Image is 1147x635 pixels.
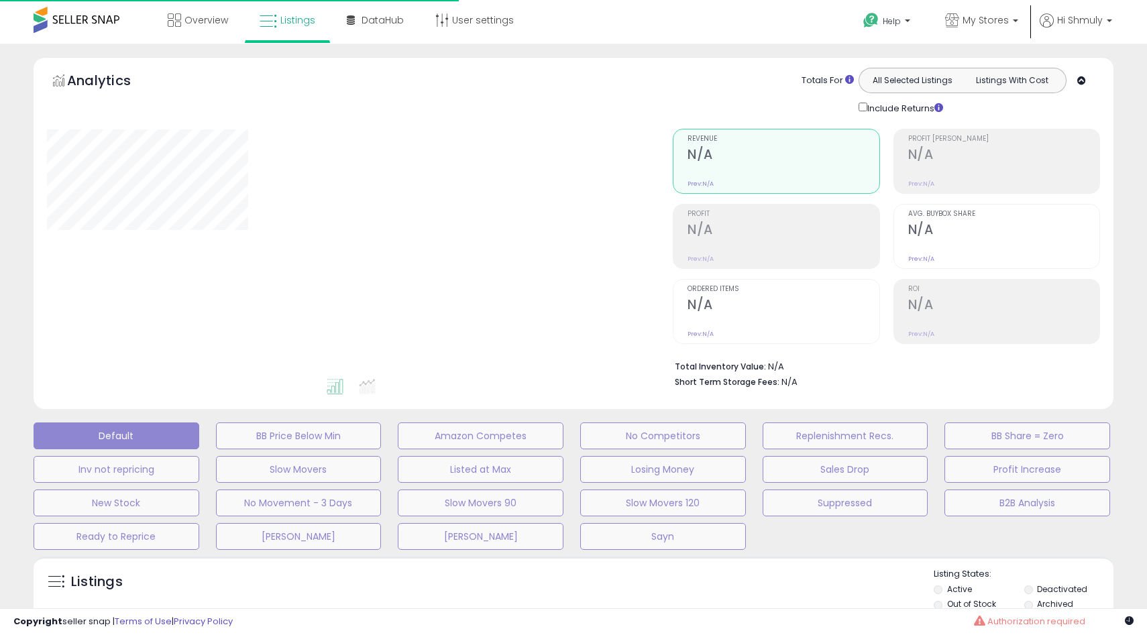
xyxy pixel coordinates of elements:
small: Prev: N/A [688,255,714,263]
span: Profit [PERSON_NAME] [908,135,1099,143]
span: Revenue [688,135,879,143]
small: Prev: N/A [908,330,934,338]
div: Include Returns [849,100,959,115]
li: N/A [675,357,1090,373]
button: Inv not repricing [34,456,199,483]
button: [PERSON_NAME] [398,523,563,550]
button: Suppressed [763,489,928,516]
button: Amazon Competes [398,422,563,449]
div: Totals For [802,74,854,87]
button: Losing Money [580,456,746,483]
small: Prev: N/A [908,255,934,263]
small: Prev: N/A [908,180,934,188]
button: Sayn [580,523,746,550]
span: N/A [781,376,798,388]
h2: N/A [908,147,1099,165]
div: seller snap | | [13,616,233,628]
button: Listings With Cost [962,72,1062,89]
button: Slow Movers 120 [580,489,746,516]
button: Default [34,422,199,449]
button: Slow Movers 90 [398,489,563,516]
button: BB Price Below Min [216,422,382,449]
button: [PERSON_NAME] [216,523,382,550]
h2: N/A [688,147,879,165]
h5: Analytics [67,71,157,93]
small: Prev: N/A [688,180,714,188]
h2: N/A [908,297,1099,315]
span: Hi Shmuly [1057,13,1103,27]
span: Overview [184,13,228,27]
b: Short Term Storage Fees: [675,376,779,388]
a: Help [853,2,924,44]
button: New Stock [34,489,199,516]
span: Avg. Buybox Share [908,211,1099,218]
button: No Movement - 3 Days [216,489,382,516]
button: BB Share = Zero [944,422,1110,449]
button: All Selected Listings [863,72,963,89]
button: Replenishment Recs. [763,422,928,449]
i: Get Help [863,12,879,29]
h2: N/A [688,222,879,240]
button: No Competitors [580,422,746,449]
button: B2B Analysis [944,489,1110,516]
b: Total Inventory Value: [675,361,766,372]
a: Hi Shmuly [1040,13,1112,44]
span: My Stores [963,13,1009,27]
span: Ordered Items [688,286,879,293]
small: Prev: N/A [688,330,714,338]
span: Help [883,15,901,27]
button: Sales Drop [763,456,928,483]
h2: N/A [688,297,879,315]
span: Listings [280,13,315,27]
strong: Copyright [13,615,62,628]
span: ROI [908,286,1099,293]
button: Listed at Max [398,456,563,483]
button: Profit Increase [944,456,1110,483]
span: DataHub [362,13,404,27]
button: Slow Movers [216,456,382,483]
span: Profit [688,211,879,218]
h2: N/A [908,222,1099,240]
button: Ready to Reprice [34,523,199,550]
